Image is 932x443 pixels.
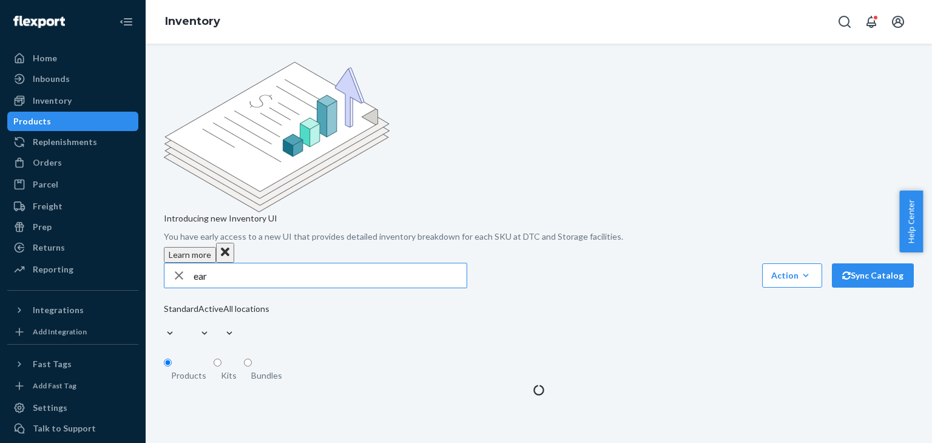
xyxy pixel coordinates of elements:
div: Prep [33,221,52,233]
div: Freight [33,200,62,212]
a: Inventory [7,91,138,110]
div: Settings [33,402,67,414]
a: Orders [7,153,138,172]
div: Standard [164,303,198,315]
button: Fast Tags [7,354,138,374]
button: Action [762,263,822,288]
div: Inventory [33,95,72,107]
input: Search inventory by name or sku [194,263,467,288]
div: Action [771,269,813,282]
a: Inbounds [7,69,138,89]
button: Open Search Box [832,10,857,34]
ol: breadcrumbs [155,4,230,39]
a: Talk to Support [7,419,138,438]
a: Add Integration [7,325,138,339]
button: Close [216,243,234,263]
a: Inventory [165,15,220,28]
a: Add Fast Tag [7,379,138,393]
a: Products [7,112,138,131]
input: Active [198,315,200,327]
input: Products [164,359,172,367]
div: Active [198,303,223,315]
a: Settings [7,398,138,418]
a: Parcel [7,175,138,194]
div: Bundles [251,370,282,382]
a: Returns [7,238,138,257]
button: Integrations [7,300,138,320]
a: Prep [7,217,138,237]
div: Products [171,370,206,382]
img: new-reports-banner-icon.82668bd98b6a51aee86340f2a7b77ae3.png [164,62,390,212]
div: Returns [33,242,65,254]
div: Fast Tags [33,358,72,370]
a: Freight [7,197,138,216]
button: Help Center [899,191,923,252]
img: Flexport logo [13,16,65,28]
a: Replenishments [7,132,138,152]
div: Integrations [33,304,84,316]
div: Replenishments [33,136,97,148]
div: All locations [223,303,269,315]
button: Open account menu [886,10,910,34]
button: Open notifications [859,10,883,34]
div: Reporting [33,263,73,276]
div: Talk to Support [33,422,96,435]
button: Sync Catalog [832,263,914,288]
div: Add Fast Tag [33,380,76,391]
p: Introducing new Inventory UI [164,212,914,225]
input: Standard [164,315,165,327]
div: Products [13,115,51,127]
div: Inbounds [33,73,70,85]
a: Home [7,49,138,68]
input: Kits [214,359,221,367]
a: Reporting [7,260,138,279]
button: Close Navigation [114,10,138,34]
div: Orders [33,157,62,169]
div: Parcel [33,178,58,191]
div: Home [33,52,57,64]
div: Add Integration [33,326,87,337]
p: You have early access to a new UI that provides detailed inventory breakdown for each SKU at DTC ... [164,231,914,243]
input: Bundles [244,359,252,367]
input: All locations [223,315,225,327]
div: Kits [221,370,237,382]
button: Learn more [164,247,216,263]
